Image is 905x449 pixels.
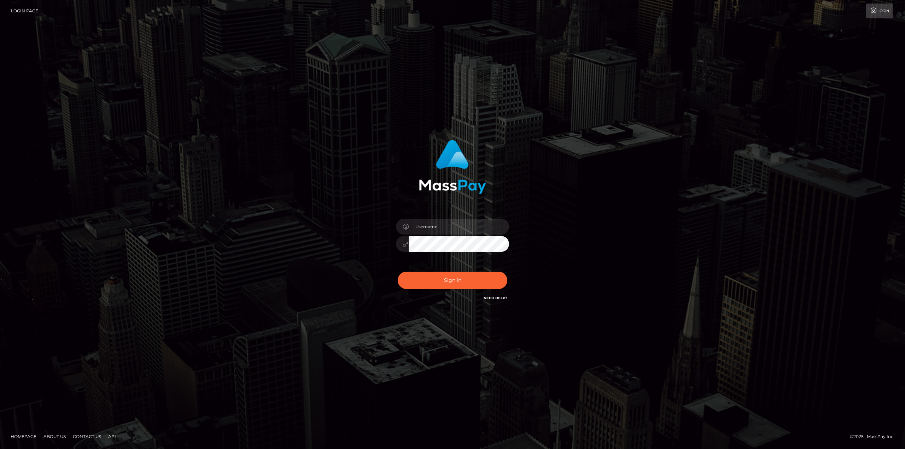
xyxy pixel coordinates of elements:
[398,272,507,289] button: Sign in
[41,431,69,442] a: About Us
[866,4,893,18] a: Login
[105,431,119,442] a: API
[484,296,507,300] a: Need Help?
[419,140,486,194] img: MassPay Login
[70,431,104,442] a: Contact Us
[8,431,39,442] a: Homepage
[850,433,900,441] div: © 2025 , MassPay Inc.
[409,219,509,235] input: Username...
[11,4,38,18] a: Login Page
